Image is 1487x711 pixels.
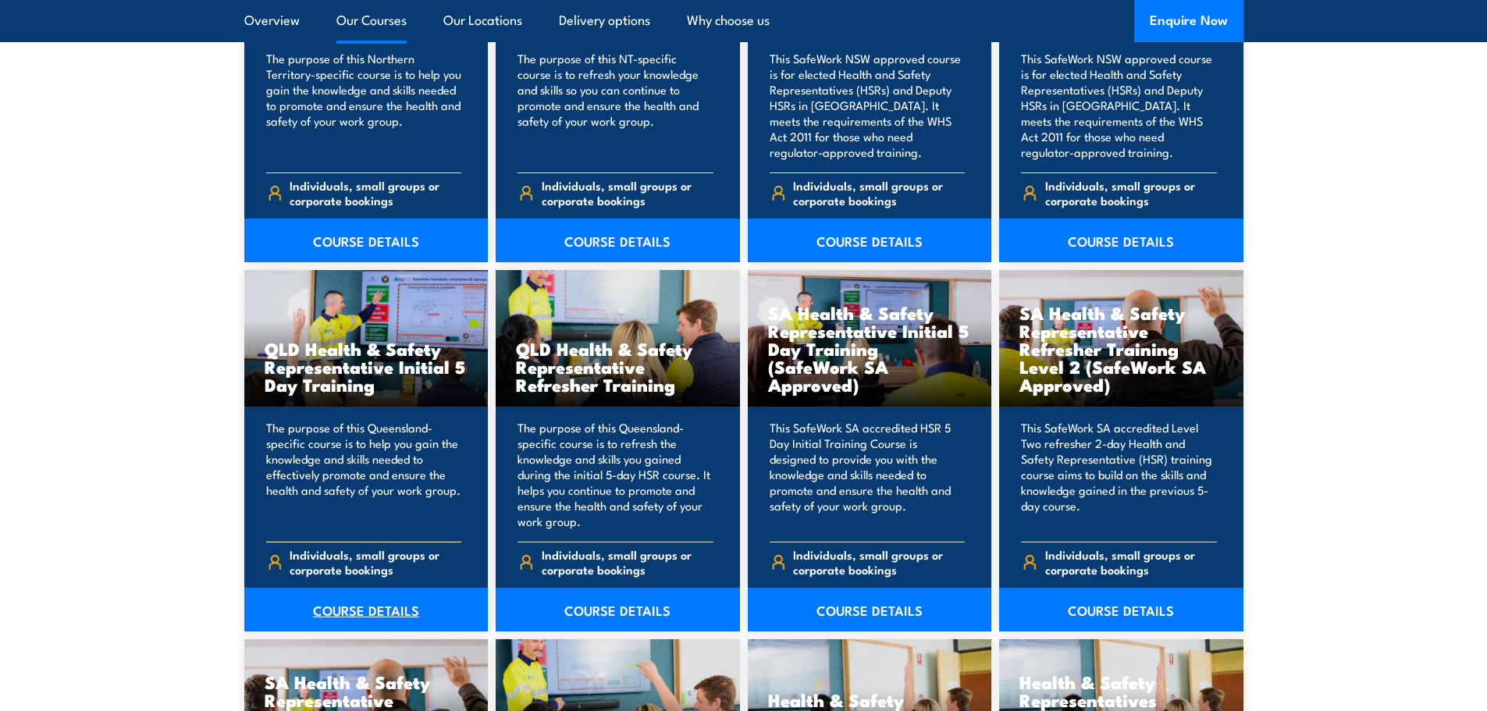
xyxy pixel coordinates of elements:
[770,420,966,529] p: This SafeWork SA accredited HSR 5 Day Initial Training Course is designed to provide you with the...
[1045,547,1217,577] span: Individuals, small groups or corporate bookings
[1019,304,1223,393] h3: SA Health & Safety Representative Refresher Training Level 2 (SafeWork SA Approved)
[496,588,740,631] a: COURSE DETAILS
[516,340,720,393] h3: QLD Health & Safety Representative Refresher Training
[244,588,489,631] a: COURSE DETAILS
[793,178,965,208] span: Individuals, small groups or corporate bookings
[518,420,713,529] p: The purpose of this Queensland-specific course is to refresh the knowledge and skills you gained ...
[748,588,992,631] a: COURSE DETAILS
[768,304,972,393] h3: SA Health & Safety Representative Initial 5 Day Training (SafeWork SA Approved)
[266,51,462,160] p: The purpose of this Northern Territory-specific course is to help you gain the knowledge and skil...
[518,51,713,160] p: The purpose of this NT-specific course is to refresh your knowledge and skills so you can continu...
[1045,178,1217,208] span: Individuals, small groups or corporate bookings
[496,219,740,262] a: COURSE DETAILS
[266,420,462,529] p: The purpose of this Queensland-specific course is to help you gain the knowledge and skills neede...
[770,51,966,160] p: This SafeWork NSW approved course is for elected Health and Safety Representatives (HSRs) and Dep...
[542,547,713,577] span: Individuals, small groups or corporate bookings
[290,547,461,577] span: Individuals, small groups or corporate bookings
[265,340,468,393] h3: QLD Health & Safety Representative Initial 5 Day Training
[542,178,713,208] span: Individuals, small groups or corporate bookings
[999,588,1243,631] a: COURSE DETAILS
[244,219,489,262] a: COURSE DETAILS
[1021,420,1217,529] p: This SafeWork SA accredited Level Two refresher 2-day Health and Safety Representative (HSR) trai...
[1021,51,1217,160] p: This SafeWork NSW approved course is for elected Health and Safety Representatives (HSRs) and Dep...
[999,219,1243,262] a: COURSE DETAILS
[748,219,992,262] a: COURSE DETAILS
[290,178,461,208] span: Individuals, small groups or corporate bookings
[793,547,965,577] span: Individuals, small groups or corporate bookings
